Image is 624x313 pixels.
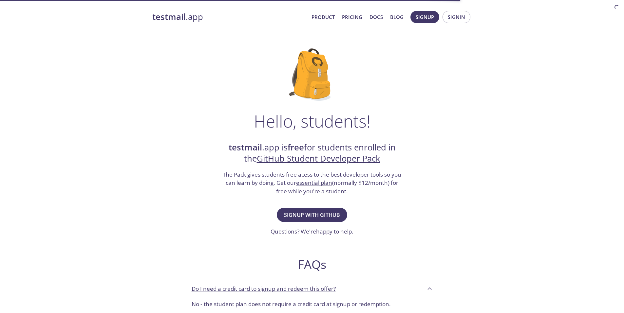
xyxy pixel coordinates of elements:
a: GitHub Student Developer Pack [257,153,380,164]
p: Do I need a credit card to signup and redeem this offer? [192,285,336,293]
a: happy to help [316,228,352,235]
span: Signin [448,13,465,21]
h3: The Pack gives students free acess to the best developer tools so you can learn by doing. Get our... [222,170,402,196]
p: No - the student plan does not require a credit card at signup or redemption. [192,300,433,308]
h2: .app is for students enrolled in the [222,142,402,165]
strong: free [288,142,304,153]
h2: FAQs [186,257,438,272]
div: Do I need a credit card to signup and redeem this offer? [186,280,438,297]
span: Signup with GitHub [284,210,340,219]
a: Docs [369,13,383,21]
a: testmail.app [152,11,306,23]
span: Signup [416,13,434,21]
a: Product [312,13,335,21]
button: Signup with GitHub [277,208,347,222]
strong: testmail [152,11,186,23]
img: github-student-backpack.png [289,48,335,101]
button: Signin [443,11,470,23]
a: essential plan [296,179,332,186]
strong: testmail [229,142,262,153]
a: Blog [390,13,404,21]
h3: Questions? We're . [271,227,353,236]
h1: Hello, students! [254,111,370,131]
a: Pricing [342,13,362,21]
button: Signup [410,11,439,23]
